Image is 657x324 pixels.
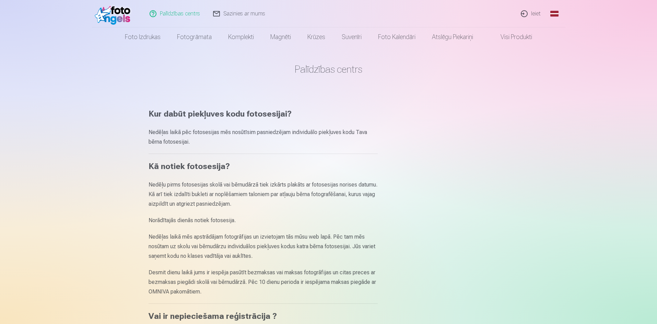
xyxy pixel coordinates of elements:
p: Nedēļas laikā pēc fotosesijas mēs nosūtīsim pasniedzējam individuālo piekļuves kodu Tava bērna fo... [149,128,378,147]
a: Visi produkti [481,27,540,47]
h1: Palīdzības centrs [149,63,509,75]
a: Magnēti [262,27,299,47]
a: Foto kalendāri [370,27,424,47]
img: /fa1 [95,3,134,25]
a: Suvenīri [333,27,370,47]
a: Foto izdrukas [117,27,169,47]
p: Nedēļu pirms fotosesijas skolā vai bērnudārzā tiek izkārts plakāts ar fotosesijas norises datumu.... [149,180,378,209]
p: Nedēļas laikā mēs apstrādājam fotogrāfijas un izvietojam tās mūsu web lapā. Pēc tam mēs nosūtam u... [149,232,378,261]
p: Norādītajās dienās notiek fotosesija. [149,216,378,225]
a: Krūzes [299,27,333,47]
a: Komplekti [220,27,262,47]
a: Fotogrāmata [169,27,220,47]
p: Desmit dienu laikā jums ir iespēja pasūtīt bezmaksas vai maksas fotogrāfijas un citas preces ar b... [149,268,378,297]
a: Atslēgu piekariņi [424,27,481,47]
